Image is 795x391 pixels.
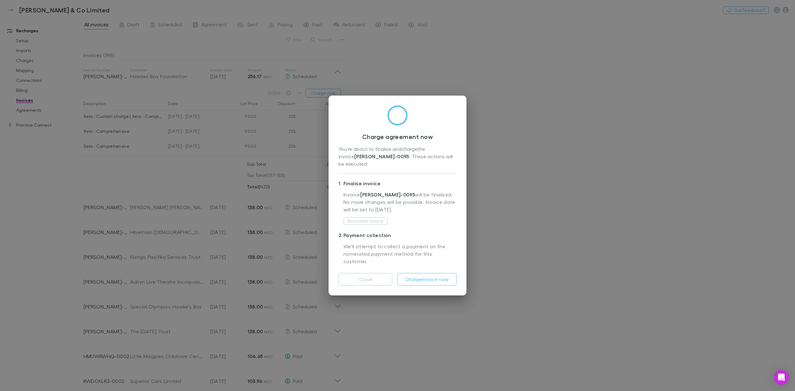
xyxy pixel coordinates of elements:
p: Finalise invoice [338,178,457,188]
div: 1 [338,180,343,187]
button: Chargeinvoice now [397,273,457,285]
h3: Charge agreement now [338,133,457,140]
p: Payment collection [338,230,457,240]
strong: [PERSON_NAME]-0095 [354,153,409,160]
p: Invoice will be finalised. No more changes will be possible. Invoice date will be set to [DATE] . [343,191,457,216]
div: Open Intercom Messenger [774,370,789,385]
div: 2 [338,231,343,239]
button: Back-date invoice [343,217,388,225]
div: You’re about to finalise and charge the invoice . These actions will be executed: [338,145,457,168]
button: Close [338,273,392,285]
strong: [PERSON_NAME]-0095 [360,191,415,198]
p: We’ll attempt to collect a payment on the nominated payment method for this customer. [343,243,457,266]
